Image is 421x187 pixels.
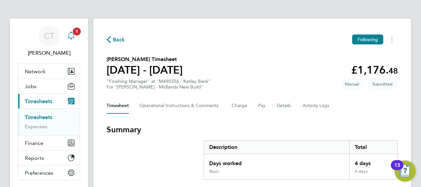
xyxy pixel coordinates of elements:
[25,140,43,146] span: Finance
[389,66,398,76] span: 48
[44,31,54,40] span: CT
[18,108,80,135] div: Timesheets
[340,79,364,90] span: This timesheet was manually created.
[232,98,248,114] button: Charge
[107,63,183,77] h1: [DATE] - [DATE]
[349,154,398,169] div: 4 days
[394,165,400,174] div: 13
[18,165,80,180] button: Preferences
[107,98,129,114] button: Timesheet
[25,123,47,130] a: Expenses
[18,49,80,57] span: Chloe Taquin
[18,25,80,57] a: CT[PERSON_NAME]
[367,79,398,90] span: This timesheet is Submitted.
[107,35,125,44] button: Back
[113,36,125,44] span: Back
[204,141,349,154] div: Description
[25,83,36,90] span: Jobs
[18,94,80,108] button: Timesheets
[139,98,221,114] button: Operational Instructions & Comments
[107,124,398,135] h3: Summary
[25,114,52,120] a: Timesheets
[303,98,330,114] button: Activity Logs
[258,98,266,114] button: Pay
[395,160,416,182] button: Open Resource Center, 13 new notifications
[107,55,183,63] h2: [PERSON_NAME] Timesheet
[25,155,44,161] span: Reports
[18,151,80,165] button: Reports
[25,68,46,75] span: Network
[25,98,52,104] span: Timesheets
[351,64,398,76] app-decimal: £1,176.
[107,84,210,90] div: For "[PERSON_NAME] - Midlands New Build"
[357,36,378,42] span: Following
[204,140,398,180] div: Summary
[277,98,292,114] button: Details
[209,169,219,174] div: Basic
[107,79,210,90] div: "Finishing Manager" at "M490356 - Ketley Bank"
[73,28,81,35] span: 1
[18,64,80,79] button: Network
[352,34,383,44] button: Following
[386,34,398,45] button: Timesheets Menu
[25,170,53,176] span: Preferences
[349,169,398,179] div: 4 days
[65,25,78,46] a: 1
[349,141,398,154] div: Total
[204,154,349,169] div: Days worked
[18,79,80,93] button: Jobs
[18,136,80,150] button: Finance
